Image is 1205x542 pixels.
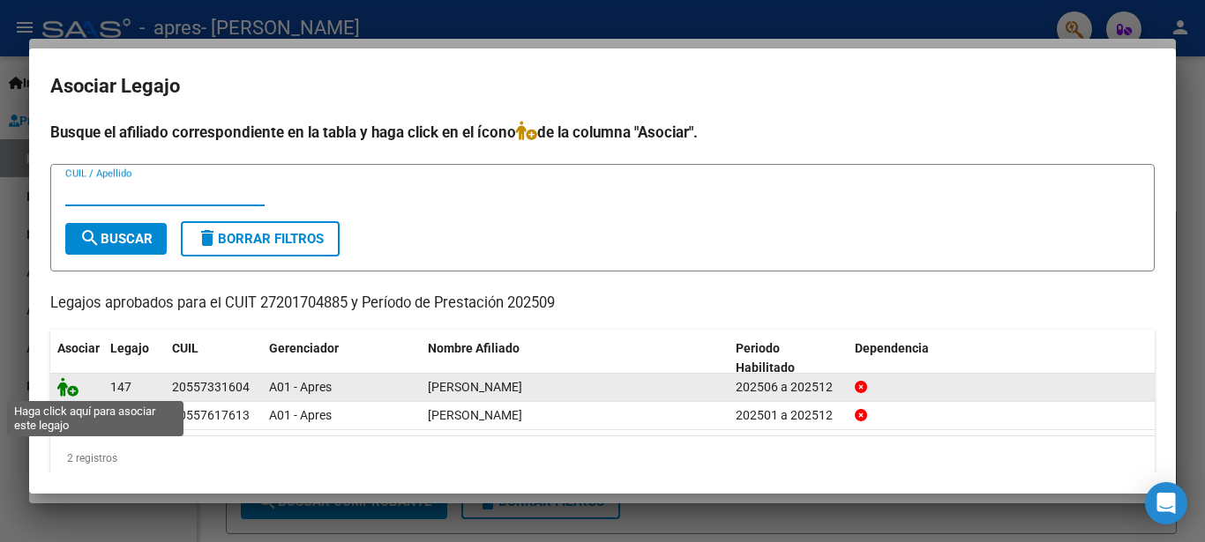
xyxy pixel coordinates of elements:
[729,330,848,388] datatable-header-cell: Periodo Habilitado
[855,341,929,355] span: Dependencia
[172,405,250,426] div: 20557617613
[1145,482,1187,524] div: Open Intercom Messenger
[79,227,101,249] mat-icon: search
[269,408,332,422] span: A01 - Apres
[269,380,332,394] span: A01 - Apres
[50,70,1155,103] h2: Asociar Legajo
[50,293,1155,315] p: Legajos aprobados para el CUIT 27201704885 y Período de Prestación 202509
[50,330,103,388] datatable-header-cell: Asociar
[197,227,218,249] mat-icon: delete
[110,341,149,355] span: Legajo
[736,405,841,426] div: 202501 a 202512
[165,330,262,388] datatable-header-cell: CUIL
[110,408,131,422] span: 135
[172,341,198,355] span: CUIL
[428,341,520,355] span: Nombre Afiliado
[103,330,165,388] datatable-header-cell: Legajo
[50,436,1155,480] div: 2 registros
[57,341,100,355] span: Asociar
[262,330,421,388] datatable-header-cell: Gerenciador
[848,330,1156,388] datatable-header-cell: Dependencia
[172,377,250,397] div: 20557331604
[428,380,522,394] span: VIDES SIMON
[736,341,795,375] span: Periodo Habilitado
[421,330,729,388] datatable-header-cell: Nombre Afiliado
[736,377,841,397] div: 202506 a 202512
[65,223,167,255] button: Buscar
[269,341,339,355] span: Gerenciador
[197,231,324,247] span: Borrar Filtros
[50,121,1155,144] h4: Busque el afiliado correspondiente en la tabla y haga click en el ícono de la columna "Asociar".
[110,380,131,394] span: 147
[428,408,522,422] span: KANEMANN LUCIO
[79,231,153,247] span: Buscar
[181,221,340,256] button: Borrar Filtros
